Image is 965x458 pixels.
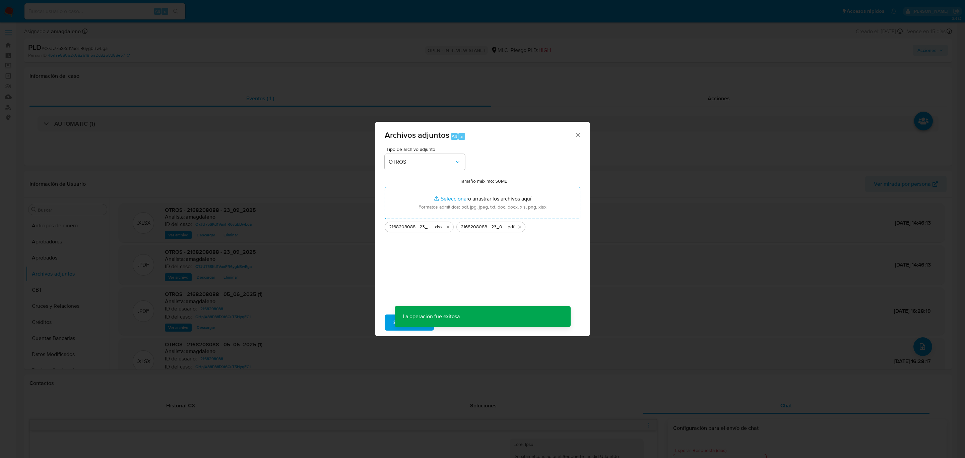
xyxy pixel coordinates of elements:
span: 2168208088 - 23_09_2025 [461,224,507,230]
button: Subir archivo [385,314,434,331]
ul: Archivos seleccionados [385,219,580,232]
span: Alt [452,133,457,139]
button: Cerrar [575,132,581,138]
span: Archivos adjuntos [385,129,449,141]
span: .xlsx [434,224,443,230]
button: OTROS [385,154,465,170]
span: Subir archivo [393,315,425,330]
label: Tamaño máximo: 50MB [460,178,508,184]
span: 2168208088 - 23_09_2025 [389,224,434,230]
span: Cancelar [445,315,467,330]
span: a [460,133,463,139]
p: La operación fue exitosa [395,306,468,327]
button: Eliminar 2168208088 - 23_09_2025.xlsx [444,223,452,231]
span: OTROS [389,159,454,165]
button: Eliminar 2168208088 - 23_09_2025.pdf [516,223,524,231]
span: Tipo de archivo adjunto [386,147,467,152]
span: .pdf [507,224,514,230]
